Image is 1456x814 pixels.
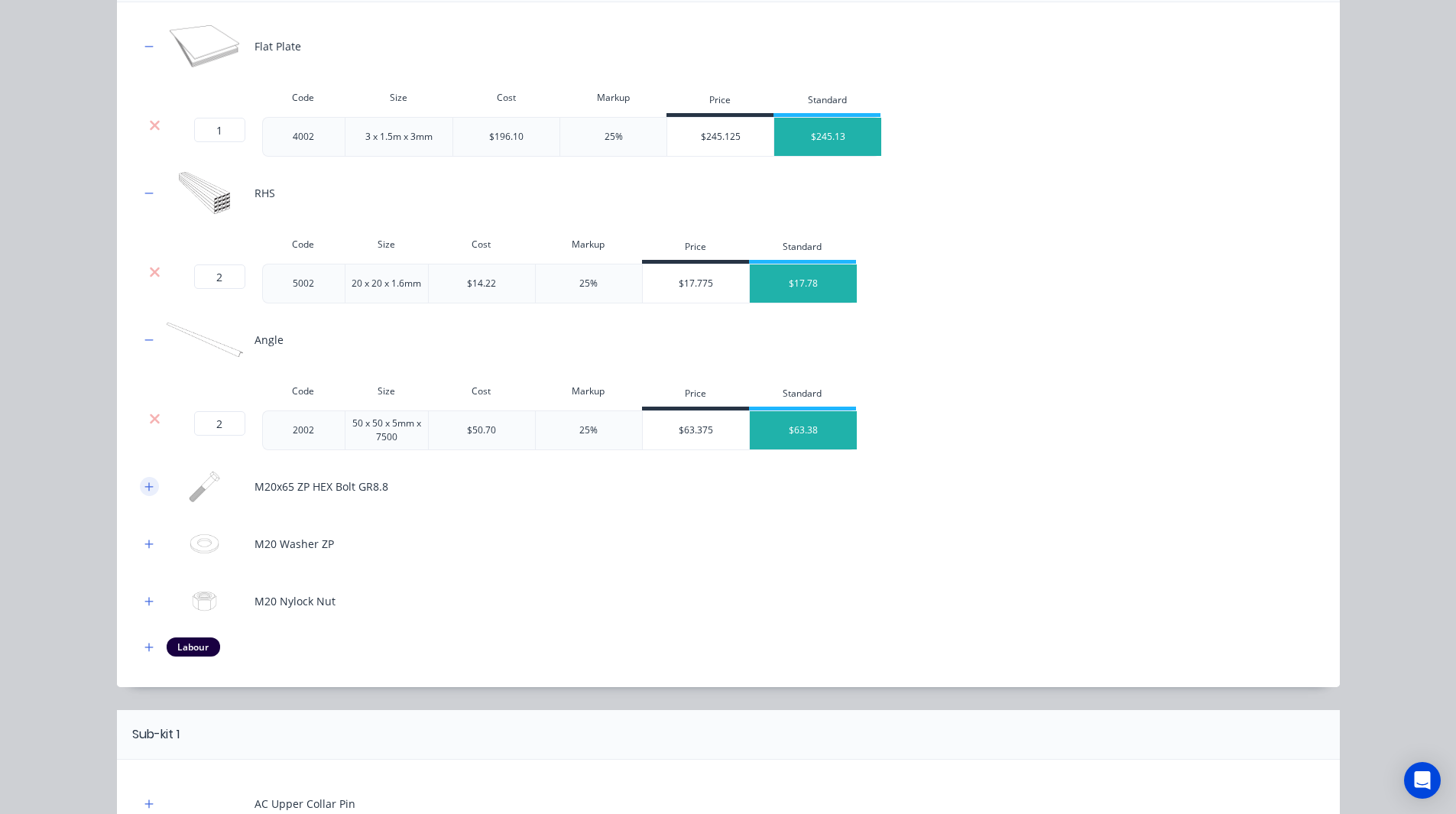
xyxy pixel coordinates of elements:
div: Price [642,233,749,264]
div: Angle [255,332,284,348]
div: M20 Washer ZP [255,536,334,552]
div: Price [642,380,749,410]
img: M20 Washer ZP [167,523,243,565]
div: $196.10 [489,130,524,144]
div: Markup [535,229,642,260]
input: ? [194,118,245,142]
div: Size [345,83,452,113]
div: $245.125 [667,118,774,156]
div: 25% [579,277,598,290]
div: Code [262,376,345,407]
div: Labour [167,637,220,656]
div: M20x65 ZP HEX Bolt GR8.8 [255,478,388,495]
div: $17.775 [643,264,750,303]
div: $245.13 [774,118,881,156]
div: Cost [452,83,559,113]
div: 2002 [262,410,345,450]
input: ? [194,411,245,436]
img: Angle [167,319,243,361]
div: Markup [559,83,666,113]
div: Price [666,86,773,117]
div: 20 x 20 x 1.6mm [345,264,428,303]
div: Sub-kit 1 [132,725,180,744]
div: Markup [535,376,642,407]
div: 4002 [262,117,345,157]
div: Standard [773,86,880,117]
div: 25% [605,130,623,144]
div: Cost [428,376,535,407]
div: 3 x 1.5m x 3mm [345,117,452,157]
img: M20 Nylock Nut [167,580,243,622]
div: Size [345,229,428,260]
div: $17.78 [750,264,857,303]
div: $14.22 [467,277,496,290]
div: $63.38 [750,411,857,449]
div: AC Upper Collar Pin [255,796,355,812]
div: Code [262,229,345,260]
div: 50 x 50 x 5mm x 7500 [345,410,428,450]
img: RHS [167,172,243,214]
img: Flat Plate [167,25,243,67]
img: M20x65 ZP HEX Bolt GR8.8 [167,465,243,508]
div: Standard [749,233,856,264]
div: $63.375 [643,411,750,449]
div: Open Intercom Messenger [1404,762,1441,799]
div: RHS [255,185,275,201]
div: 5002 [262,264,345,303]
div: $50.70 [467,423,496,437]
div: Flat Plate [255,38,301,54]
div: 25% [579,423,598,437]
div: Cost [428,229,535,260]
div: Standard [749,380,856,410]
div: Size [345,376,428,407]
div: M20 Nylock Nut [255,593,336,609]
input: ? [194,264,245,289]
div: Code [262,83,345,113]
